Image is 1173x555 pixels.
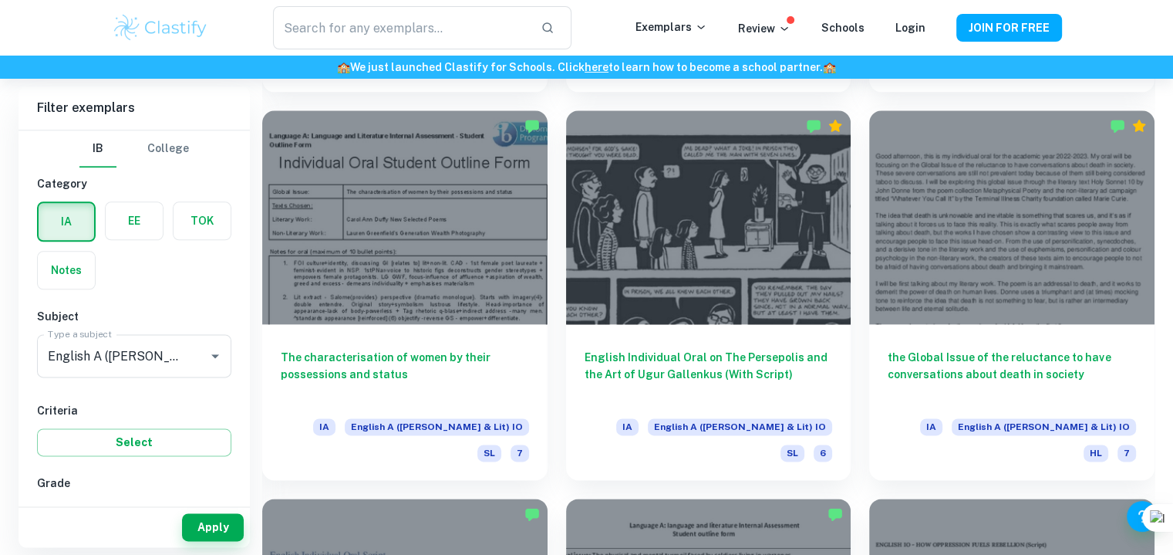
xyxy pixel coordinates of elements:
div: Premium [828,118,843,134]
img: Marked [524,118,540,134]
button: EE [106,202,163,239]
button: JOIN FOR FREE [956,14,1062,42]
span: 🏫 [823,61,836,73]
input: Search for any exemplars... [273,6,528,49]
button: Open [204,345,226,367]
p: Exemplars [635,19,707,36]
a: The characterisation of women by their possessions and statusIAEnglish A ([PERSON_NAME] & Lit) IOSL7 [262,110,548,480]
button: Apply [182,513,244,541]
img: Marked [828,506,843,522]
button: TOK [174,202,231,239]
h6: Category [37,175,231,192]
button: IA [39,203,94,240]
span: English A ([PERSON_NAME] & Lit) IO [648,418,832,435]
span: 7 [1117,445,1136,462]
a: here [585,61,608,73]
span: English A ([PERSON_NAME] & Lit) IO [952,418,1136,435]
h6: We just launched Clastify for Schools. Click to learn how to become a school partner. [3,59,1170,76]
h6: Subject [37,308,231,325]
h6: Filter exemplars [19,86,250,130]
h6: Grade [37,475,231,492]
img: Marked [1110,118,1125,134]
span: IA [616,418,639,435]
a: English Individual Oral on The Persepolis and the Art of Ugur Gallenkus (With Script)IAEnglish A ... [566,110,851,480]
a: Login [895,22,925,34]
span: 6 [814,445,832,462]
div: Premium [1131,118,1147,134]
span: HL [1084,445,1108,462]
span: SL [780,445,804,462]
button: Help and Feedback [1127,501,1158,532]
a: the Global Issue of the reluctance to have conversations about death in societyIAEnglish A ([PERS... [869,110,1154,480]
img: Clastify logo [112,12,210,43]
h6: Criteria [37,402,231,419]
span: SL [477,445,501,462]
img: Marked [806,118,821,134]
span: 7 [511,445,529,462]
button: IB [79,130,116,168]
button: Notes [38,252,95,289]
span: IA [313,418,335,435]
button: College [147,130,189,168]
button: Select [37,428,231,456]
h6: The characterisation of women by their possessions and status [281,349,529,400]
a: Schools [821,22,865,34]
span: English A ([PERSON_NAME] & Lit) IO [345,418,529,435]
div: Filter type choice [79,130,189,168]
label: Type a subject [48,327,112,340]
p: Review [738,20,790,37]
span: IA [920,418,942,435]
h6: English Individual Oral on The Persepolis and the Art of Ugur Gallenkus (With Script) [585,349,833,400]
h6: the Global Issue of the reluctance to have conversations about death in society [888,349,1136,400]
span: 🏫 [337,61,350,73]
img: Marked [524,506,540,522]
